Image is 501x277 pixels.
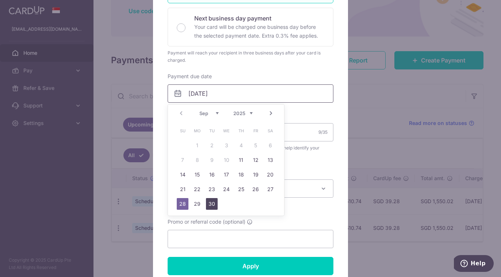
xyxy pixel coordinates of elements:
a: 15 [191,169,203,181]
a: 30 [206,198,218,210]
a: 14 [177,169,188,181]
span: Thursday [235,125,247,137]
a: 29 [191,198,203,210]
a: Next [267,109,275,118]
a: 17 [221,169,232,181]
div: 9/35 [318,129,328,136]
a: 16 [206,169,218,181]
span: Sunday [177,125,188,137]
a: 28 [177,198,188,210]
a: 18 [235,169,247,181]
span: Wednesday [221,125,232,137]
p: Your card will be charged one business day before the selected payment date. Extra 0.3% fee applies. [194,23,324,40]
a: 19 [250,169,261,181]
a: 13 [264,154,276,166]
a: 20 [264,169,276,181]
span: Friday [250,125,261,137]
input: DD / MM / YYYY [168,84,333,103]
input: Apply [168,257,333,275]
span: Tuesday [206,125,218,137]
div: Payment will reach your recipient in three business days after your card is charged. [168,49,333,64]
label: Payment due date [168,73,212,80]
a: 25 [235,183,247,195]
span: Saturday [264,125,276,137]
p: Next business day payment [194,14,324,23]
a: 24 [221,183,232,195]
iframe: Opens a widget where you can find more information [454,255,494,273]
a: 26 [250,183,261,195]
span: Monday [191,125,203,137]
a: 21 [177,183,188,195]
span: Promo or referral code (optional) [168,218,245,225]
a: 22 [191,183,203,195]
a: 27 [264,183,276,195]
a: 11 [235,154,247,166]
a: 23 [206,183,218,195]
a: 12 [250,154,261,166]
